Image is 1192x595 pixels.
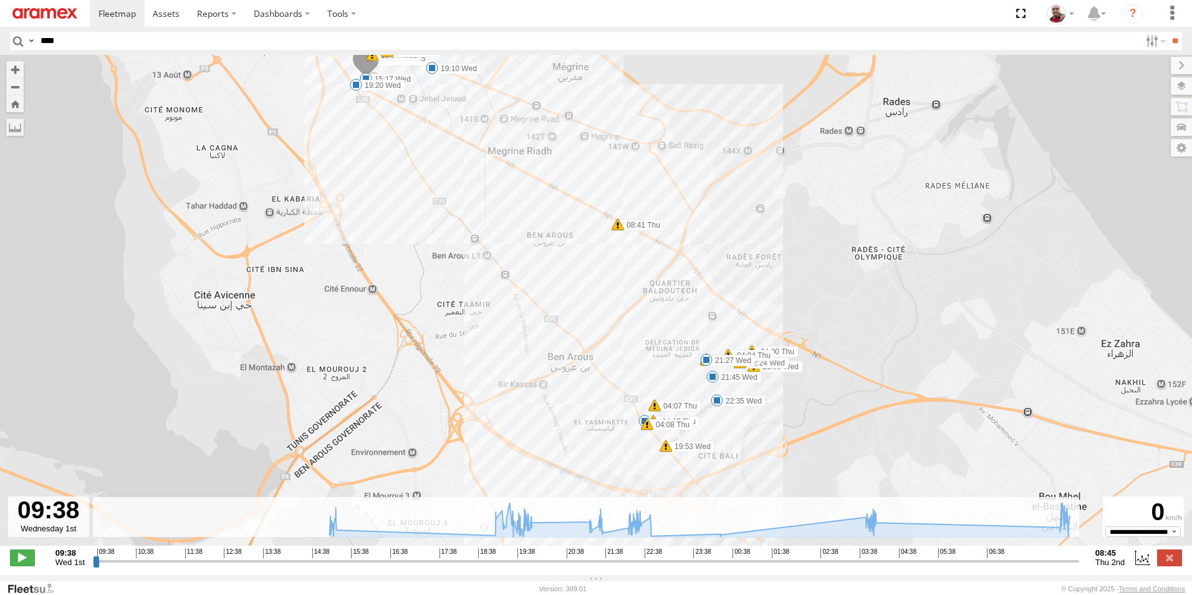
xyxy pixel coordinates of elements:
[653,416,699,427] label: 04:07 Thu
[647,419,693,430] label: 04:08 Thu
[440,548,457,558] span: 17:38
[1141,32,1168,50] label: Search Filter Options
[432,63,481,74] label: 19:10 Wed
[26,32,36,50] label: Search Query
[1171,139,1192,157] label: Map Settings
[987,548,1004,558] span: 06:38
[740,357,789,369] label: 22:24 Wed
[312,548,330,558] span: 14:38
[752,346,798,357] label: 04:00 Thu
[1061,585,1185,593] div: © Copyright 2025 -
[666,441,714,452] label: 19:53 Wed
[185,548,203,558] span: 11:38
[1123,4,1143,24] i: ?
[55,558,85,567] span: Wed 1st Oct 2025
[263,548,281,558] span: 13:38
[618,220,664,231] label: 08:41 Thu
[717,395,766,407] label: 22:35 Wed
[351,548,368,558] span: 15:38
[7,583,64,595] a: Visit our Website
[728,350,774,361] label: 04:04 Thu
[539,585,587,593] div: Version: 309.01
[6,119,24,136] label: Measure
[1119,585,1185,593] a: Terms and Conditions
[478,548,496,558] span: 18:38
[356,80,405,91] label: 19:20 Wed
[6,95,24,112] button: Zoom Home
[645,548,662,558] span: 22:38
[706,355,755,366] label: 21:27 Wed
[1105,498,1182,526] div: 0
[390,548,408,558] span: 16:38
[6,61,24,78] button: Zoom in
[938,548,956,558] span: 05:38
[136,548,153,558] span: 10:38
[224,548,241,558] span: 12:38
[1095,548,1125,558] strong: 08:45
[567,548,584,558] span: 20:38
[97,548,115,558] span: 09:38
[1095,558,1125,567] span: Thu 2nd Oct 2025
[605,548,623,558] span: 21:38
[366,74,415,85] label: 15:17 Wed
[713,372,761,383] label: 21:45 Wed
[6,78,24,95] button: Zoom out
[772,548,789,558] span: 01:38
[10,549,35,566] label: Play/Stop
[693,548,711,558] span: 23:38
[1157,549,1182,566] label: Close
[638,415,651,427] div: 5
[733,548,750,558] span: 00:38
[655,400,701,412] label: 04:07 Thu
[899,548,916,558] span: 04:38
[1042,4,1079,23] div: Majdi Ghannoudi
[55,548,85,558] strong: 09:38
[860,548,877,558] span: 03:38
[820,548,838,558] span: 02:38
[12,8,77,19] img: aramex-logo.svg
[517,548,535,558] span: 19:38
